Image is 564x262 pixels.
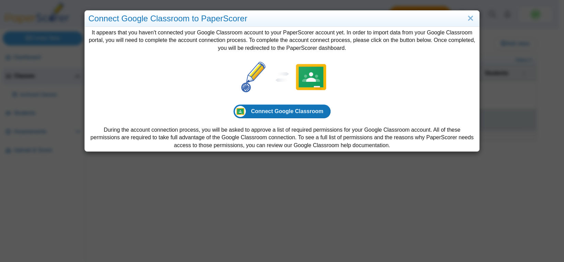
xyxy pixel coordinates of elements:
[465,13,476,24] a: Close
[251,108,323,114] span: Connect Google Classroom
[85,27,479,151] div: It appears that you haven't connected your Google Classroom account to your PaperScorer account y...
[233,105,331,118] a: Connect Google Classroom
[294,60,328,94] img: google-classroom-logo.png
[271,72,294,82] img: sync.svg
[85,11,479,27] div: Connect Google Classroom to PaperScorer
[236,60,271,94] img: paper-scorer-favicon.png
